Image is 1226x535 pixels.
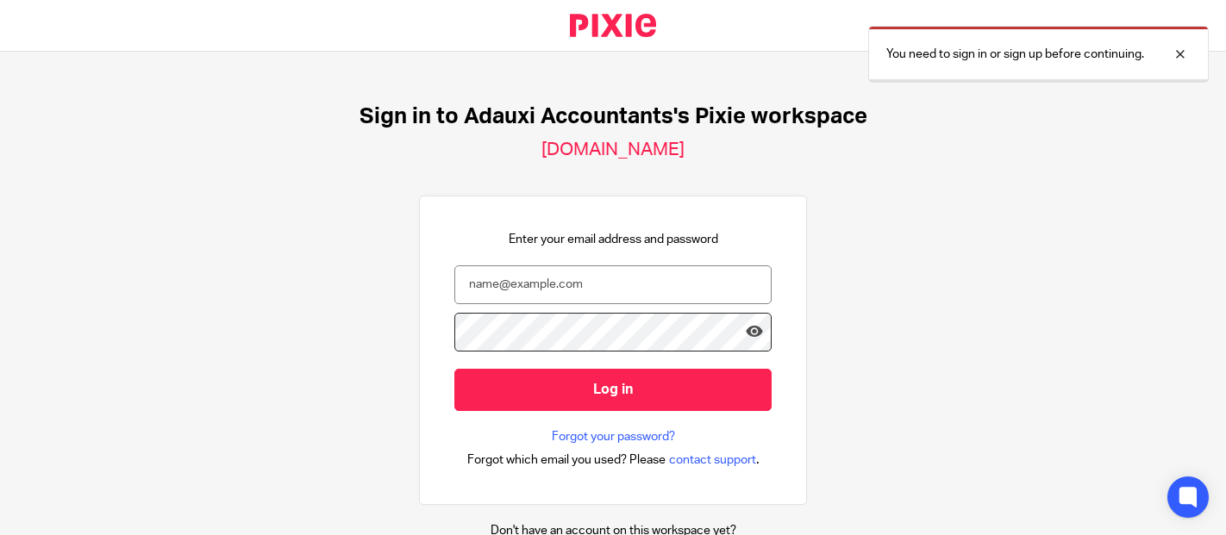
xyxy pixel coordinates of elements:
input: Log in [454,369,772,411]
a: Forgot your password? [552,428,675,445]
p: You need to sign in or sign up before continuing. [886,46,1144,63]
h1: Sign in to Adauxi Accountants's Pixie workspace [360,103,867,130]
input: name@example.com [454,265,772,304]
div: . [467,450,760,470]
span: contact support [669,451,756,469]
span: Forgot which email you used? Please [467,451,666,469]
p: Enter your email address and password [509,231,718,248]
h2: [DOMAIN_NAME] [541,139,685,161]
